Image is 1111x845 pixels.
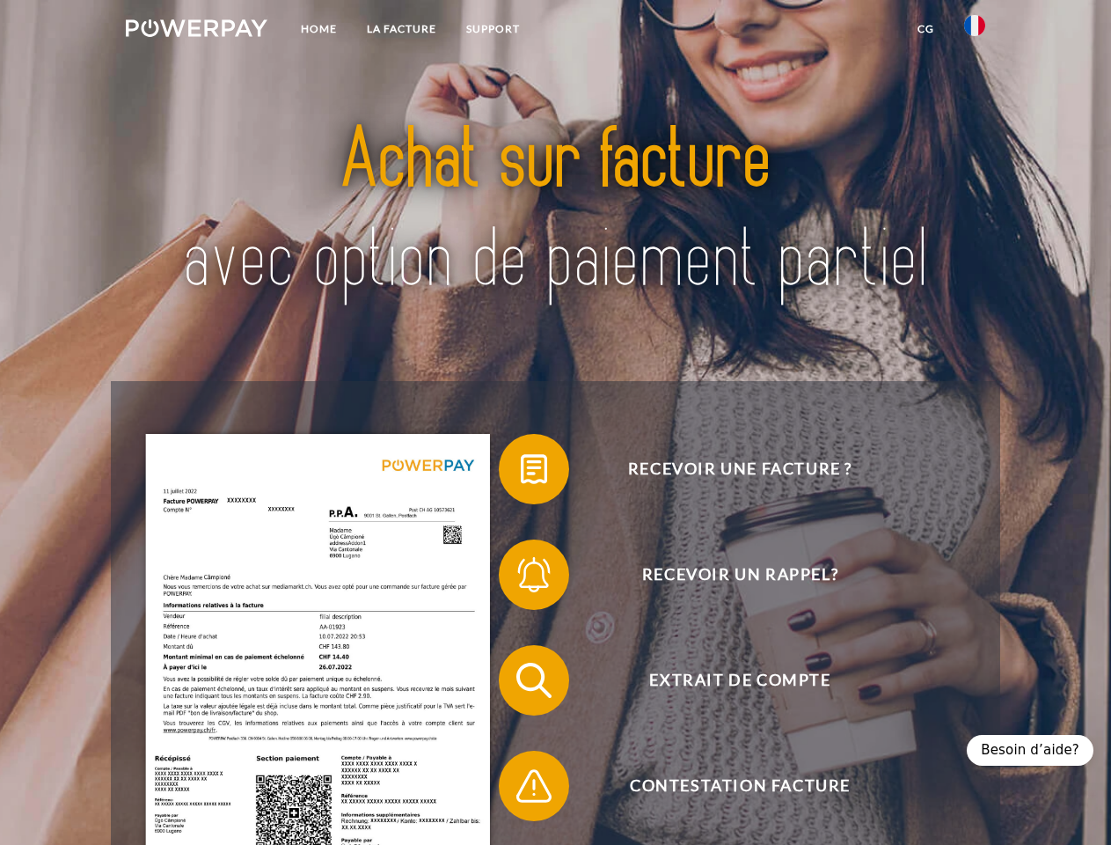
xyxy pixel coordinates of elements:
button: Recevoir un rappel? [499,540,956,610]
img: title-powerpay_fr.svg [168,84,943,337]
img: fr [964,15,985,36]
a: CG [903,13,949,45]
a: Home [286,13,352,45]
img: logo-powerpay-white.svg [126,19,267,37]
span: Contestation Facture [524,751,955,821]
img: qb_bill.svg [512,447,556,491]
a: Support [451,13,535,45]
div: Besoin d’aide? [967,735,1093,766]
span: Recevoir une facture ? [524,434,955,504]
span: Recevoir un rappel? [524,540,955,610]
span: Extrait de compte [524,645,955,716]
button: Extrait de compte [499,645,956,716]
button: Contestation Facture [499,751,956,821]
button: Recevoir une facture ? [499,434,956,504]
a: LA FACTURE [352,13,451,45]
img: qb_warning.svg [512,764,556,808]
img: qb_bell.svg [512,553,556,597]
img: qb_search.svg [512,658,556,702]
